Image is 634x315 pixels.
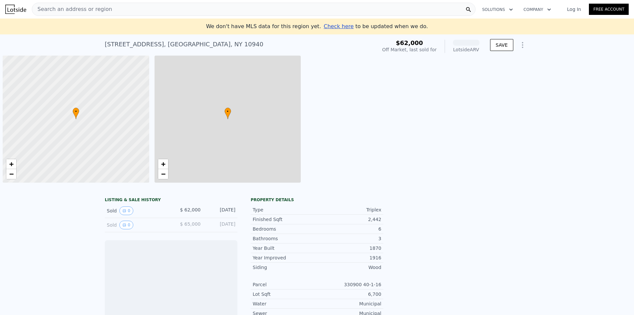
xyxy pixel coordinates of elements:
[324,22,428,30] div: to be updated when we do.
[161,170,165,178] span: −
[158,169,168,179] a: Zoom out
[73,109,79,114] span: •
[224,109,231,114] span: •
[180,207,201,212] span: $ 62,000
[253,300,317,307] div: Water
[453,46,479,53] div: Lotside ARV
[180,221,201,227] span: $ 65,000
[317,226,381,232] div: 6
[324,23,353,29] span: Check here
[477,4,518,16] button: Solutions
[107,221,166,229] div: Sold
[9,160,14,168] span: +
[107,206,166,215] div: Sold
[119,221,133,229] button: View historical data
[317,235,381,242] div: 3
[6,159,16,169] a: Zoom in
[396,39,423,46] span: $62,000
[105,40,263,49] div: [STREET_ADDRESS] , [GEOGRAPHIC_DATA] , NY 10940
[253,216,317,223] div: Finished Sqft
[206,22,428,30] div: We don't have MLS data for this region yet.
[73,108,79,119] div: •
[253,226,317,232] div: Bedrooms
[158,159,168,169] a: Zoom in
[6,169,16,179] a: Zoom out
[516,38,529,52] button: Show Options
[253,254,317,261] div: Year Improved
[559,6,589,13] a: Log In
[317,216,381,223] div: 2,442
[518,4,556,16] button: Company
[317,300,381,307] div: Municipal
[317,264,381,271] div: Wood
[317,291,381,297] div: 6,700
[253,235,317,242] div: Bathrooms
[161,160,165,168] span: +
[253,245,317,251] div: Year Built
[5,5,26,14] img: Lotside
[317,206,381,213] div: Triplex
[317,245,381,251] div: 1870
[253,264,317,271] div: Siding
[317,281,381,288] div: 330900 40-1-16
[251,197,383,202] div: Property details
[105,197,237,204] div: LISTING & SALE HISTORY
[9,170,14,178] span: −
[317,254,381,261] div: 1916
[490,39,513,51] button: SAVE
[206,206,235,215] div: [DATE]
[253,291,317,297] div: Lot Sqft
[32,5,112,13] span: Search an address or region
[382,46,437,53] div: Off Market, last sold for
[589,4,629,15] a: Free Account
[119,206,133,215] button: View historical data
[224,108,231,119] div: •
[253,206,317,213] div: Type
[206,221,235,229] div: [DATE]
[253,281,317,288] div: Parcel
